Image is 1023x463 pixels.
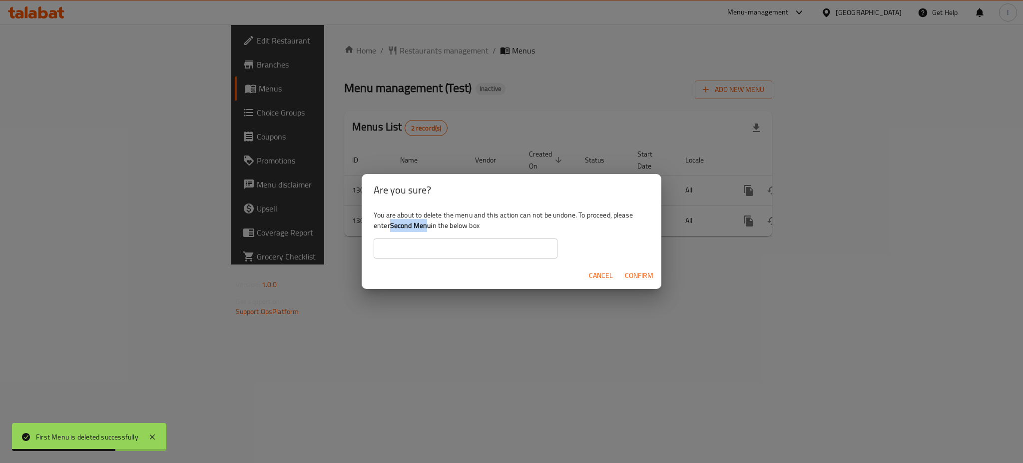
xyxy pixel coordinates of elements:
div: First Menu is deleted successfully [36,431,138,442]
span: Confirm [625,269,653,282]
b: Second Menu [390,219,431,232]
h2: Are you sure? [374,182,649,198]
div: You are about to delete the menu and this action can not be undone. To proceed, please enter in t... [362,206,661,262]
span: Cancel [589,269,613,282]
button: Cancel [585,266,617,285]
button: Confirm [621,266,657,285]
